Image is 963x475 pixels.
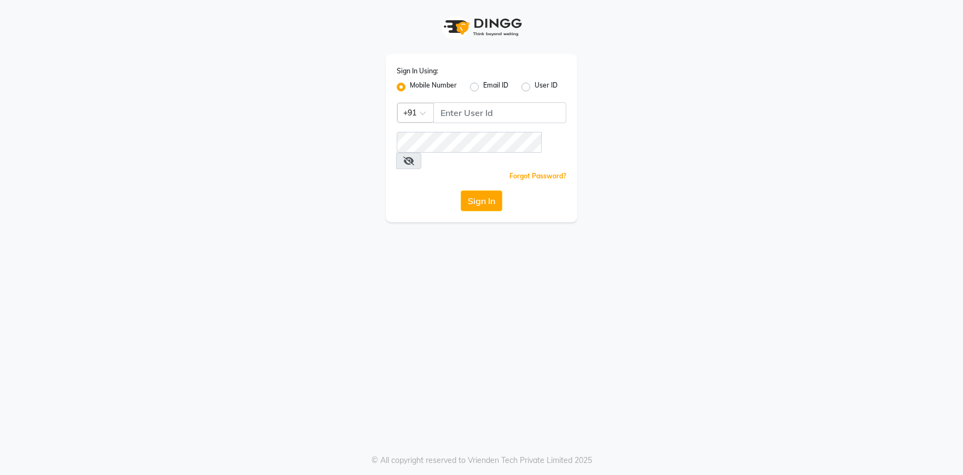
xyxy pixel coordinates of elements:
[483,80,508,94] label: Email ID
[535,80,558,94] label: User ID
[397,66,438,76] label: Sign In Using:
[433,102,566,123] input: Username
[461,190,502,211] button: Sign In
[397,132,542,153] input: Username
[410,80,457,94] label: Mobile Number
[438,11,525,43] img: logo1.svg
[509,172,566,180] a: Forgot Password?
